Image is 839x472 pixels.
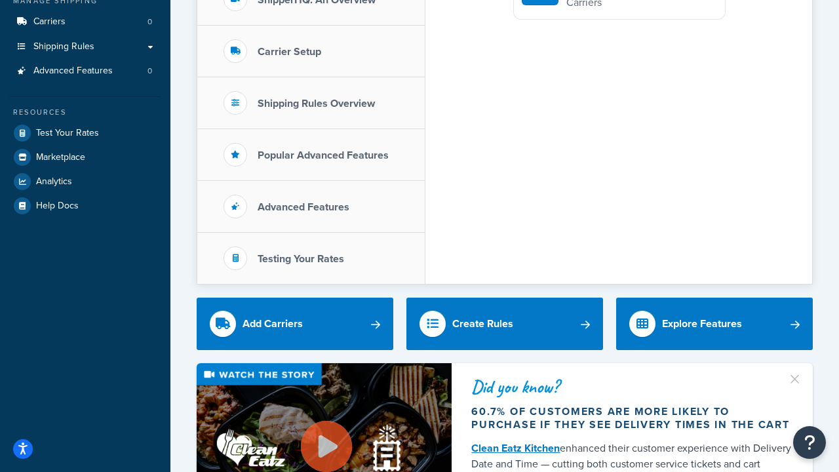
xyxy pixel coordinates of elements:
[36,128,99,139] span: Test Your Rates
[10,121,161,145] a: Test Your Rates
[197,298,393,350] a: Add Carriers
[36,176,72,187] span: Analytics
[10,170,161,193] a: Analytics
[793,426,826,459] button: Open Resource Center
[10,10,161,34] a: Carriers0
[33,16,66,28] span: Carriers
[471,378,793,396] div: Did you know?
[471,405,793,431] div: 60.7% of customers are more likely to purchase if they see delivery times in the cart
[258,46,321,58] h3: Carrier Setup
[258,98,375,109] h3: Shipping Rules Overview
[10,59,161,83] li: Advanced Features
[36,152,85,163] span: Marketplace
[33,66,113,77] span: Advanced Features
[33,41,94,52] span: Shipping Rules
[452,315,513,333] div: Create Rules
[471,441,560,456] a: Clean Eatz Kitchen
[243,315,303,333] div: Add Carriers
[147,66,152,77] span: 0
[258,149,389,161] h3: Popular Advanced Features
[662,315,742,333] div: Explore Features
[258,201,349,213] h3: Advanced Features
[10,107,161,118] div: Resources
[406,298,603,350] a: Create Rules
[147,16,152,28] span: 0
[10,35,161,59] a: Shipping Rules
[10,10,161,34] li: Carriers
[10,59,161,83] a: Advanced Features0
[36,201,79,212] span: Help Docs
[10,194,161,218] a: Help Docs
[10,146,161,169] a: Marketplace
[258,253,344,265] h3: Testing Your Rates
[616,298,813,350] a: Explore Features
